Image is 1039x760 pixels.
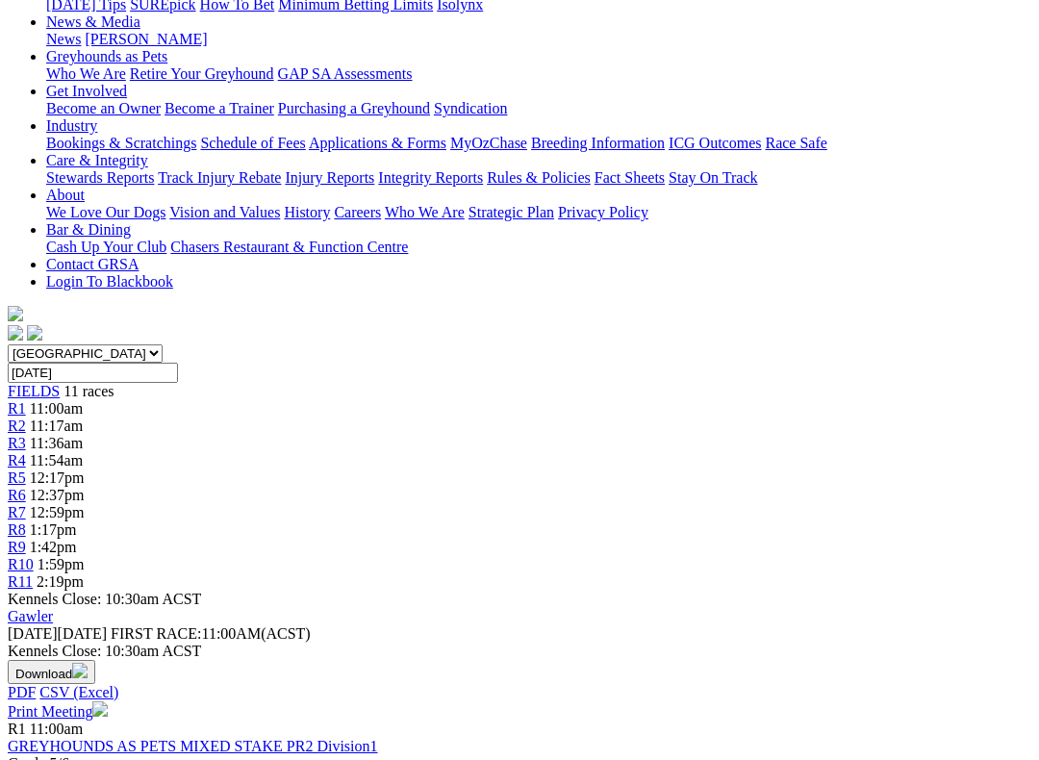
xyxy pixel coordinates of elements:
a: R5 [8,469,26,486]
button: Download [8,660,95,684]
a: Stay On Track [669,169,757,186]
img: logo-grsa-white.png [8,306,23,321]
span: [DATE] [8,625,107,642]
div: About [46,204,1031,221]
div: Care & Integrity [46,169,1031,187]
a: Get Involved [46,83,127,99]
a: Industry [46,117,97,134]
a: Gawler [8,608,53,624]
a: Who We Are [46,65,126,82]
a: R8 [8,521,26,538]
a: Schedule of Fees [200,135,305,151]
a: Breeding Information [531,135,665,151]
span: 11:17am [30,418,83,434]
a: CSV (Excel) [39,684,118,700]
span: 11:00am [30,400,83,417]
a: R9 [8,539,26,555]
a: ICG Outcomes [669,135,761,151]
a: Rules & Policies [487,169,591,186]
a: Greyhounds as Pets [46,48,167,64]
span: 11:00AM(ACST) [111,625,311,642]
span: 11:36am [30,435,83,451]
a: Print Meeting [8,703,108,720]
a: Who We Are [385,204,465,220]
span: 12:37pm [30,487,85,503]
span: 11 races [63,383,114,399]
a: PDF [8,684,36,700]
span: 11:00am [30,721,83,737]
span: 2:19pm [37,573,84,590]
a: R7 [8,504,26,520]
a: R3 [8,435,26,451]
a: R2 [8,418,26,434]
span: 1:17pm [30,521,77,538]
a: FIELDS [8,383,60,399]
a: R6 [8,487,26,503]
span: Kennels Close: 10:30am ACST [8,591,201,607]
span: FIRST RACE: [111,625,201,642]
img: download.svg [72,663,88,678]
a: MyOzChase [450,135,527,151]
a: GAP SA Assessments [278,65,413,82]
span: 12:59pm [30,504,85,520]
img: twitter.svg [27,325,42,341]
div: Download [8,684,1031,701]
span: 1:59pm [38,556,85,572]
a: Become an Owner [46,100,161,116]
a: Integrity Reports [378,169,483,186]
a: Applications & Forms [309,135,446,151]
a: Vision and Values [169,204,280,220]
div: News & Media [46,31,1031,48]
a: Stewards Reports [46,169,154,186]
div: Bar & Dining [46,239,1031,256]
a: Cash Up Your Club [46,239,166,255]
span: 1:42pm [30,539,77,555]
a: Become a Trainer [165,100,274,116]
a: Fact Sheets [595,169,665,186]
a: History [284,204,330,220]
img: printer.svg [92,701,108,717]
div: Industry [46,135,1031,152]
a: GREYHOUNDS AS PETS MIXED STAKE PR2 Division1 [8,738,378,754]
a: Syndication [434,100,507,116]
input: Select date [8,363,178,383]
a: We Love Our Dogs [46,204,165,220]
a: Bookings & Scratchings [46,135,196,151]
a: Care & Integrity [46,152,148,168]
span: 11:54am [30,452,83,469]
a: News & Media [46,13,140,30]
a: Retire Your Greyhound [130,65,274,82]
a: [PERSON_NAME] [85,31,207,47]
a: Race Safe [765,135,826,151]
a: Chasers Restaurant & Function Centre [170,239,408,255]
span: 12:17pm [30,469,85,486]
img: facebook.svg [8,325,23,341]
span: [DATE] [8,625,58,642]
a: About [46,187,85,203]
a: Contact GRSA [46,256,139,272]
a: Privacy Policy [558,204,648,220]
a: Injury Reports [285,169,374,186]
a: Strategic Plan [469,204,554,220]
div: Kennels Close: 10:30am ACST [8,643,1031,660]
a: Purchasing a Greyhound [278,100,430,116]
a: News [46,31,81,47]
a: R1 [8,400,26,417]
div: Get Involved [46,100,1031,117]
a: R11 [8,573,33,590]
a: Careers [334,204,381,220]
span: R10 [8,556,34,572]
a: Bar & Dining [46,221,131,238]
a: R4 [8,452,26,469]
